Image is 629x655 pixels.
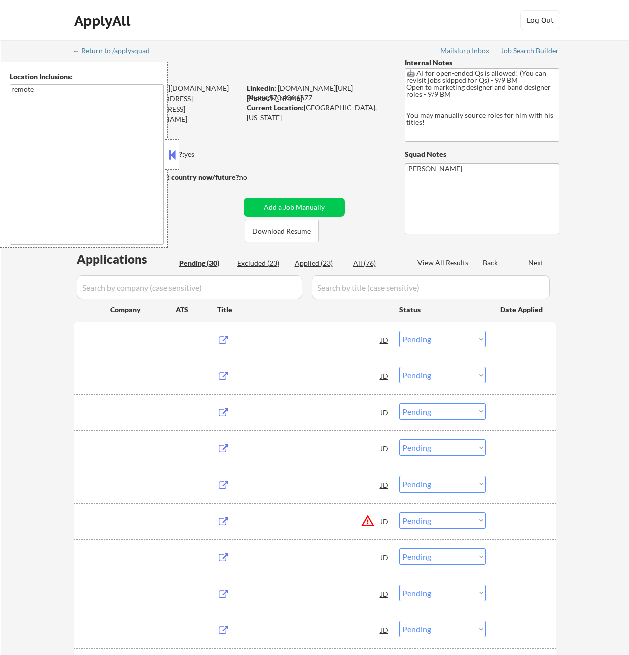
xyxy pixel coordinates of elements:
[239,172,268,182] div: no
[380,548,390,566] div: JD
[440,47,490,57] a: Mailslurp Inbox
[247,84,353,102] a: [DOMAIN_NAME][URL][PERSON_NAME]
[528,258,544,268] div: Next
[217,305,390,315] div: Title
[10,72,164,82] div: Location Inclusions:
[74,12,133,29] div: ApplyAll
[237,258,287,268] div: Excluded (23)
[440,47,490,54] div: Mailslurp Inbox
[380,367,390,385] div: JD
[380,512,390,530] div: JD
[500,305,544,315] div: Date Applied
[179,258,230,268] div: Pending (30)
[73,47,159,57] a: ← Return to /applysquad
[520,10,560,30] button: Log Out
[405,58,559,68] div: Internal Notes
[483,258,499,268] div: Back
[312,275,550,299] input: Search by title (case sensitive)
[353,258,403,268] div: All (76)
[380,439,390,457] div: JD
[501,47,559,54] div: Job Search Builder
[77,275,302,299] input: Search by company (case sensitive)
[244,198,345,217] button: Add a Job Manually
[247,84,276,92] strong: LinkedIn:
[77,253,176,265] div: Applications
[380,585,390,603] div: JD
[380,476,390,494] div: JD
[417,258,471,268] div: View All Results
[501,47,559,57] a: Job Search Builder
[380,403,390,421] div: JD
[73,47,159,54] div: ← Return to /applysquad
[247,93,388,103] div: 570.436.6677
[110,305,176,315] div: Company
[247,93,269,102] strong: Phone:
[245,220,319,242] button: Download Resume
[405,149,559,159] div: Squad Notes
[176,305,217,315] div: ATS
[361,514,375,528] button: warning_amber
[247,103,304,112] strong: Current Location:
[380,621,390,639] div: JD
[295,258,345,268] div: Applied (23)
[380,331,390,349] div: JD
[399,300,486,318] div: Status
[247,103,388,122] div: [GEOGRAPHIC_DATA], [US_STATE]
